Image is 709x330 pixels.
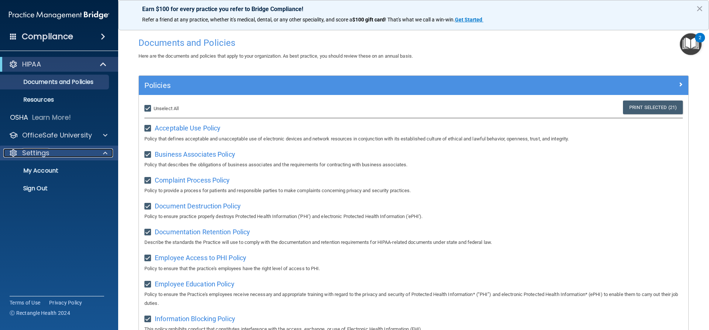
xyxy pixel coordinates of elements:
[154,106,179,111] span: Unselect All
[10,309,70,317] span: Ⓒ Rectangle Health 2024
[144,290,683,308] p: Policy to ensure the Practice's employees receive necessary and appropriate training with regard ...
[155,124,220,132] span: Acceptable Use Policy
[155,280,234,288] span: Employee Education Policy
[5,78,106,86] p: Documents and Policies
[138,53,413,59] span: Here are the documents and policies that apply to your organization. As best practice, you should...
[155,176,230,184] span: Complaint Process Policy
[144,106,153,112] input: Unselect All
[144,160,683,169] p: Policy that describes the obligations of business associates and the requirements for contracting...
[155,315,235,323] span: Information Blocking Policy
[623,101,683,114] a: Print Selected (21)
[352,17,385,23] strong: $100 gift card
[5,167,106,174] p: My Account
[144,135,683,143] p: Policy that defines acceptable and unacceptable use of electronic devices and network resources i...
[144,238,683,247] p: Describe the standards the Practice will use to comply with the documentation and retention requi...
[155,254,246,262] span: Employee Access to PHI Policy
[5,185,106,192] p: Sign Out
[155,228,250,236] span: Documentation Retention Policy
[9,8,109,23] img: PMB logo
[22,60,41,69] p: HIPAA
[32,113,71,122] p: Learn More!
[455,17,483,23] a: Get Started
[385,17,455,23] span: ! That's what we call a win-win.
[10,113,28,122] p: OSHA
[22,131,92,140] p: OfficeSafe University
[155,150,235,158] span: Business Associates Policy
[455,17,482,23] strong: Get Started
[49,299,82,306] a: Privacy Policy
[144,264,683,273] p: Policy to ensure that the practice's employees have the right level of access to PHI.
[144,79,683,91] a: Policies
[10,299,40,306] a: Terms of Use
[155,202,241,210] span: Document Destruction Policy
[144,81,545,89] h5: Policies
[142,6,685,13] p: Earn $100 for every practice you refer to Bridge Compliance!
[22,149,49,157] p: Settings
[144,212,683,221] p: Policy to ensure practice properly destroys Protected Health Information ('PHI') and electronic P...
[9,60,107,69] a: HIPAA
[144,186,683,195] p: Policy to provide a process for patients and responsible parties to make complaints concerning pr...
[696,3,703,14] button: Close
[22,31,73,42] h4: Compliance
[142,17,352,23] span: Refer a friend at any practice, whether it's medical, dental, or any other speciality, and score a
[680,33,702,55] button: Open Resource Center, 2 new notifications
[699,38,701,47] div: 2
[9,149,107,157] a: Settings
[9,131,107,140] a: OfficeSafe University
[138,38,689,48] h4: Documents and Policies
[5,96,106,103] p: Resources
